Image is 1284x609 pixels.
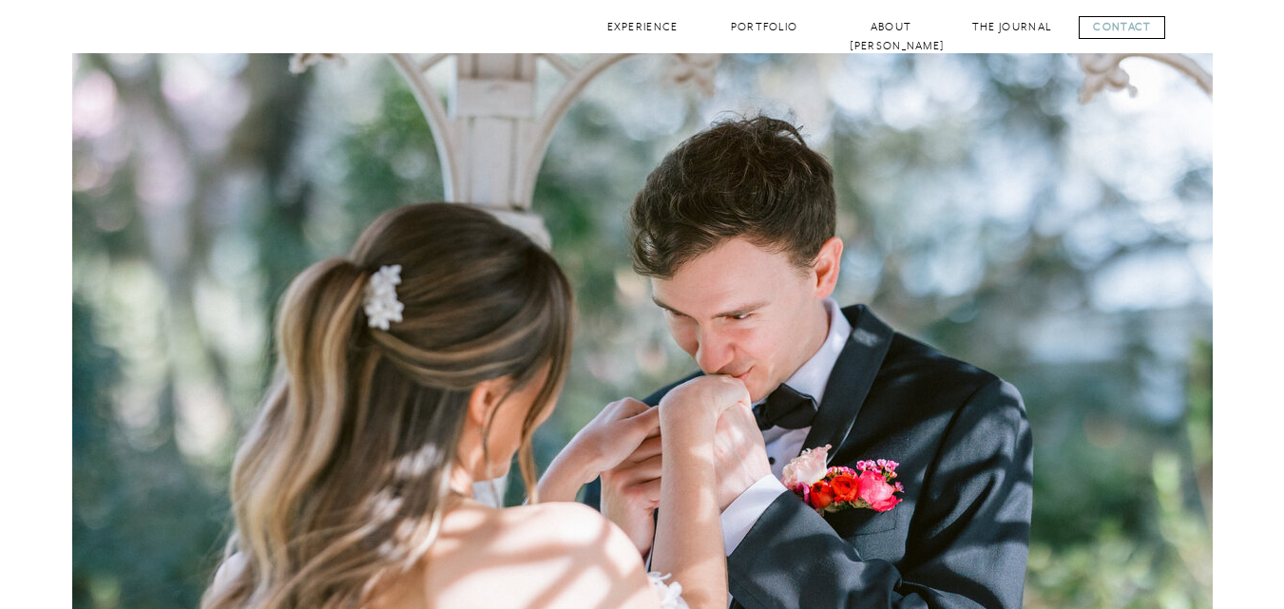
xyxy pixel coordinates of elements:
a: Portfolio [726,18,803,36]
a: Experience [604,18,681,36]
a: The Journal [971,18,1053,36]
a: About [PERSON_NAME] [850,18,933,36]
